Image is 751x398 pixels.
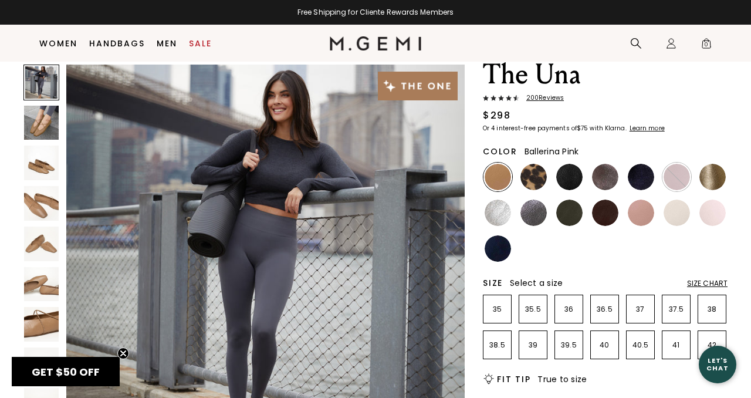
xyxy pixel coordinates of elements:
[627,305,654,314] p: 37
[555,305,583,314] p: 36
[577,124,588,133] klarna-placement-style-amount: $75
[687,279,728,288] div: Size Chart
[590,124,628,133] klarna-placement-style-body: with Klarna
[483,95,728,104] a: 200Reviews
[592,200,618,226] img: Chocolate
[537,373,587,385] span: True to size
[12,357,120,386] div: GET $50 OFFClose teaser
[485,200,511,226] img: Silver
[556,200,583,226] img: Military
[32,365,100,379] span: GET $50 OFF
[699,357,736,372] div: Let's Chat
[330,36,422,50] img: M.Gemi
[520,164,547,190] img: Leopard Print
[483,305,511,314] p: 35
[24,186,59,221] img: The Una
[189,39,212,48] a: Sale
[662,340,690,350] p: 41
[24,106,59,140] img: The Una
[591,340,618,350] p: 40
[24,227,59,261] img: The Una
[698,340,726,350] p: 42
[519,340,547,350] p: 39
[483,124,577,133] klarna-placement-style-body: Or 4 interest-free payments of
[664,164,690,190] img: Burgundy
[510,277,563,289] span: Select a size
[39,39,77,48] a: Women
[555,340,583,350] p: 39.5
[699,200,726,226] img: Ballerina Pink
[556,164,583,190] img: Black
[24,146,59,180] img: The Una
[519,305,547,314] p: 35.5
[662,305,690,314] p: 37.5
[483,109,510,123] div: $298
[520,200,547,226] img: Gunmetal
[628,125,665,132] a: Learn more
[117,348,129,359] button: Close teaser
[664,200,690,226] img: Ecru
[628,164,654,190] img: Midnight Blue
[157,39,177,48] a: Men
[378,72,458,100] img: The One tag
[24,348,59,382] img: The Una
[592,164,618,190] img: Cocoa
[699,164,726,190] img: Gold
[591,305,618,314] p: 36.5
[628,200,654,226] img: Antique Rose
[483,58,728,91] h1: The Una
[24,307,59,342] img: The Una
[485,164,511,190] img: Light Tan
[483,278,503,288] h2: Size
[483,147,517,156] h2: Color
[525,146,579,157] span: Ballerina Pink
[89,39,145,48] a: Handbags
[698,305,726,314] p: 38
[630,124,665,133] klarna-placement-style-cta: Learn more
[701,40,712,52] span: 0
[483,340,511,350] p: 38.5
[519,95,564,102] span: 200 Review s
[24,267,59,302] img: The Una
[497,375,530,384] h2: Fit Tip
[485,235,511,262] img: Navy
[627,340,654,350] p: 40.5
